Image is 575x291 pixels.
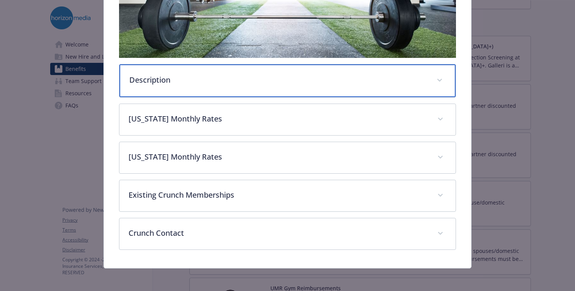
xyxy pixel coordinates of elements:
div: [US_STATE] Monthly Rates [119,142,456,173]
div: Existing Crunch Memberships [119,180,456,211]
p: [US_STATE] Monthly Rates [129,113,428,125]
p: [US_STATE] Monthly Rates [129,151,428,163]
p: Description [129,74,427,86]
p: Crunch Contact [129,227,428,239]
p: Existing Crunch Memberships [129,189,428,201]
div: [US_STATE] Monthly Rates [119,104,456,135]
div: Description [119,64,456,97]
div: Crunch Contact [119,218,456,249]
